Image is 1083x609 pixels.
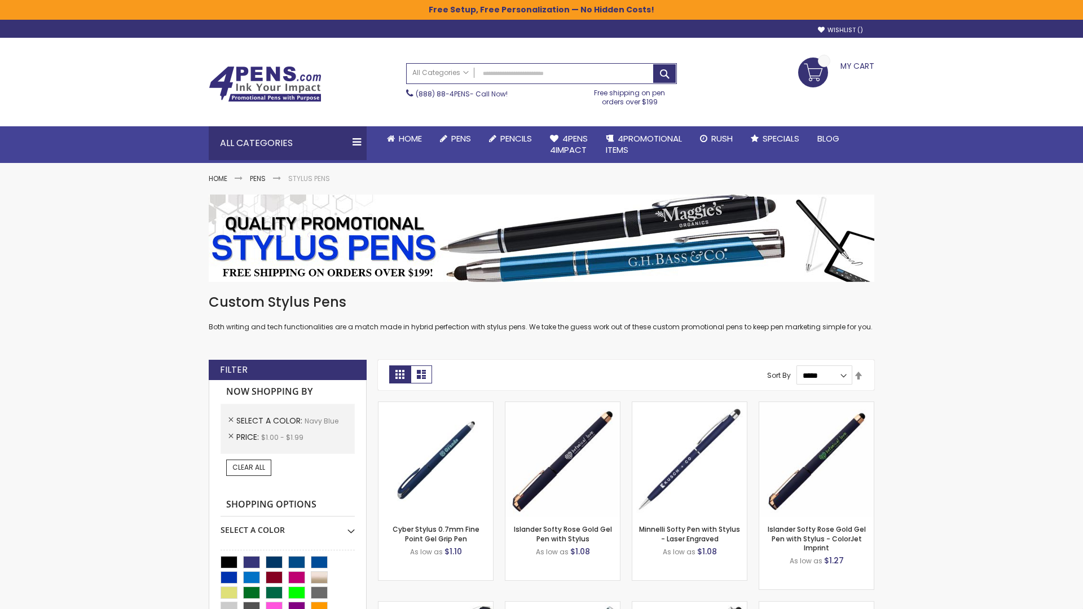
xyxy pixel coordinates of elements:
a: Islander Softy Rose Gold Gel Pen with Stylus [514,524,612,543]
strong: Filter [220,364,248,376]
a: (888) 88-4PENS [416,89,470,99]
span: As low as [790,556,822,566]
h1: Custom Stylus Pens [209,293,874,311]
span: Specials [763,133,799,144]
span: 4Pens 4impact [550,133,588,156]
img: Stylus Pens [209,195,874,282]
img: 4Pens Custom Pens and Promotional Products [209,66,322,102]
a: Minnelli Softy Pen with Stylus - Laser Engraved [639,524,740,543]
a: 4Pens4impact [541,126,597,163]
a: Pens [250,174,266,183]
span: 4PROMOTIONAL ITEMS [606,133,682,156]
a: 4PROMOTIONALITEMS [597,126,691,163]
div: All Categories [209,126,367,160]
span: Home [399,133,422,144]
a: Islander Softy Rose Gold Gel Pen with Stylus - ColorJet Imprint [768,524,866,552]
a: Cyber Stylus 0.7mm Fine Point Gel Grip Pen-Navy Blue [378,401,493,411]
a: Pens [431,126,480,151]
a: Home [209,174,227,183]
img: Islander Softy Rose Gold Gel Pen with Stylus - ColorJet Imprint-Navy Blue [759,402,874,517]
a: Pencils [480,126,541,151]
a: Cyber Stylus 0.7mm Fine Point Gel Grip Pen [393,524,479,543]
span: Navy Blue [305,416,338,426]
strong: Stylus Pens [288,174,330,183]
span: - Call Now! [416,89,508,99]
label: Sort By [767,370,791,380]
a: Blog [808,126,848,151]
a: Home [378,126,431,151]
span: Pens [451,133,471,144]
div: Select A Color [221,517,355,536]
span: $1.08 [570,546,590,557]
img: Minnelli Softy Pen with Stylus - Laser Engraved-Navy Blue [632,402,747,517]
span: Clear All [232,462,265,472]
span: $1.10 [444,546,462,557]
img: Cyber Stylus 0.7mm Fine Point Gel Grip Pen-Navy Blue [378,402,493,517]
img: Islander Softy Rose Gold Gel Pen with Stylus-Navy Blue [505,402,620,517]
span: All Categories [412,68,469,77]
span: As low as [536,547,569,557]
a: Clear All [226,460,271,475]
span: Blog [817,133,839,144]
span: Select A Color [236,415,305,426]
span: Rush [711,133,733,144]
a: All Categories [407,64,474,82]
span: As low as [410,547,443,557]
span: $1.27 [824,555,844,566]
strong: Grid [389,365,411,383]
a: Islander Softy Rose Gold Gel Pen with Stylus - ColorJet Imprint-Navy Blue [759,401,874,411]
span: $1.00 - $1.99 [261,433,303,442]
a: Specials [742,126,808,151]
a: Minnelli Softy Pen with Stylus - Laser Engraved-Navy Blue [632,401,747,411]
a: Wishlist [818,26,863,34]
a: Rush [691,126,742,151]
span: Price [236,431,261,443]
span: As low as [663,547,695,557]
span: $1.08 [697,546,717,557]
span: Pencils [500,133,532,144]
a: Islander Softy Rose Gold Gel Pen with Stylus-Navy Blue [505,401,620,411]
div: Both writing and tech functionalities are a match made in hybrid perfection with stylus pens. We ... [209,293,874,332]
strong: Shopping Options [221,493,355,517]
div: Free shipping on pen orders over $199 [583,84,677,107]
strong: Now Shopping by [221,380,355,404]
